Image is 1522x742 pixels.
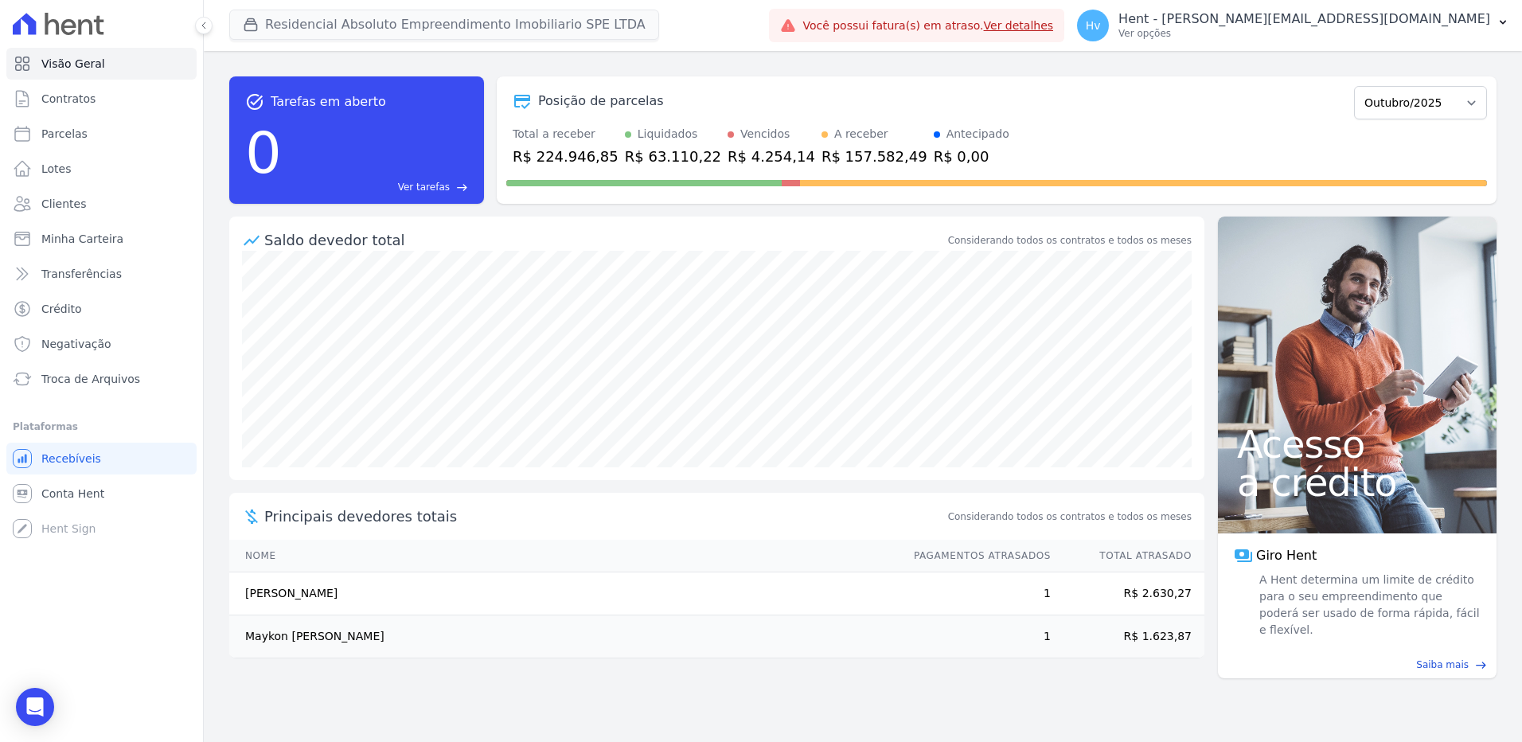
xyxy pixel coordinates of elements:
[245,111,282,194] div: 0
[398,180,450,194] span: Ver tarefas
[229,10,659,40] button: Residencial Absoluto Empreendimento Imobiliario SPE LTDA
[899,615,1052,658] td: 1
[271,92,386,111] span: Tarefas em aberto
[288,180,468,194] a: Ver tarefas east
[6,293,197,325] a: Crédito
[899,540,1052,572] th: Pagamentos Atrasados
[41,91,96,107] span: Contratos
[6,328,197,360] a: Negativação
[984,19,1054,32] a: Ver detalhes
[16,688,54,726] div: Open Intercom Messenger
[6,188,197,220] a: Clientes
[41,126,88,142] span: Parcelas
[41,486,104,502] span: Conta Hent
[1052,572,1204,615] td: R$ 2.630,27
[229,615,899,658] td: Maykon [PERSON_NAME]
[1475,659,1487,671] span: east
[834,126,888,143] div: A receber
[513,126,619,143] div: Total a receber
[13,417,190,436] div: Plataformas
[638,126,698,143] div: Liquidados
[821,146,927,167] div: R$ 157.582,49
[264,506,945,527] span: Principais devedores totais
[1416,658,1469,672] span: Saiba mais
[513,146,619,167] div: R$ 224.946,85
[6,118,197,150] a: Parcelas
[41,266,122,282] span: Transferências
[538,92,664,111] div: Posição de parcelas
[1256,572,1481,639] span: A Hent determina um limite de crédito para o seu empreendimento que poderá ser usado de forma ráp...
[41,371,140,387] span: Troca de Arquivos
[41,196,86,212] span: Clientes
[6,443,197,474] a: Recebíveis
[6,83,197,115] a: Contratos
[1118,11,1490,27] p: Hent - [PERSON_NAME][EMAIL_ADDRESS][DOMAIN_NAME]
[1237,425,1477,463] span: Acesso
[1118,27,1490,40] p: Ver opções
[1086,20,1101,31] span: Hv
[899,572,1052,615] td: 1
[1052,615,1204,658] td: R$ 1.623,87
[41,451,101,467] span: Recebíveis
[1064,3,1522,48] button: Hv Hent - [PERSON_NAME][EMAIL_ADDRESS][DOMAIN_NAME] Ver opções
[41,161,72,177] span: Lotes
[1227,658,1487,672] a: Saiba mais east
[229,540,899,572] th: Nome
[1237,463,1477,502] span: a crédito
[948,233,1192,248] div: Considerando todos os contratos e todos os meses
[6,153,197,185] a: Lotes
[948,510,1192,524] span: Considerando todos os contratos e todos os meses
[802,18,1053,34] span: Você possui fatura(s) em atraso.
[229,572,899,615] td: [PERSON_NAME]
[6,48,197,80] a: Visão Geral
[6,363,197,395] a: Troca de Arquivos
[740,126,790,143] div: Vencidos
[6,478,197,510] a: Conta Hent
[728,146,815,167] div: R$ 4.254,14
[6,258,197,290] a: Transferências
[264,229,945,251] div: Saldo devedor total
[934,146,1009,167] div: R$ 0,00
[41,336,111,352] span: Negativação
[41,56,105,72] span: Visão Geral
[456,182,468,193] span: east
[625,146,721,167] div: R$ 63.110,22
[41,301,82,317] span: Crédito
[1052,540,1204,572] th: Total Atrasado
[6,223,197,255] a: Minha Carteira
[245,92,264,111] span: task_alt
[1256,546,1317,565] span: Giro Hent
[41,231,123,247] span: Minha Carteira
[946,126,1009,143] div: Antecipado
